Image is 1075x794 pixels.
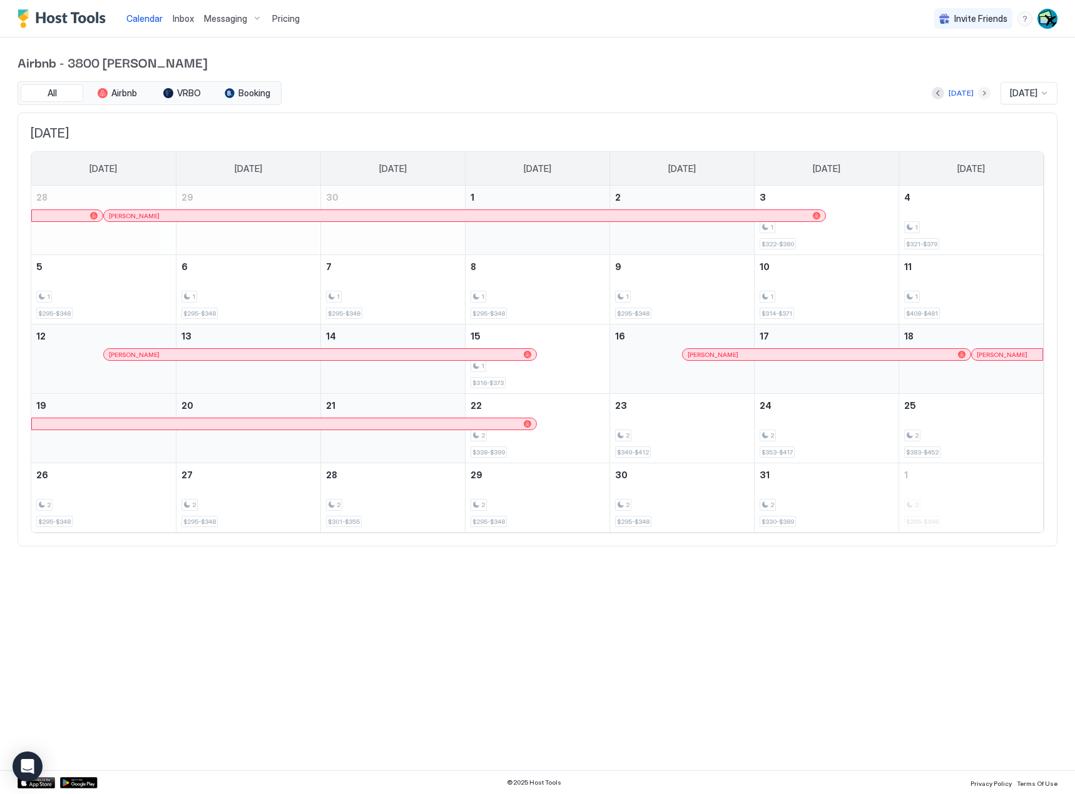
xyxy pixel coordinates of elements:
button: Next month [978,87,991,99]
span: [DATE] [813,163,840,174]
span: All [48,88,57,99]
span: 17 [760,331,769,341]
a: Tuesday [367,152,419,186]
span: 31 [760,470,770,480]
span: 1 [904,470,908,480]
span: 27 [181,470,193,480]
td: October 19, 2025 [31,394,176,463]
span: 18 [904,331,914,341]
span: 29 [471,470,482,480]
td: September 28, 2025 [31,186,176,255]
a: October 13, 2025 [176,324,320,348]
a: October 9, 2025 [610,255,754,278]
button: All [21,84,83,102]
span: Inbox [173,13,194,24]
span: VRBO [177,88,201,99]
span: Airbnb [111,88,137,99]
span: [PERSON_NAME] [977,351,1027,359]
a: October 12, 2025 [31,324,176,348]
span: 1 [47,293,50,301]
span: $295-$348 [617,518,650,526]
span: $295-$348 [328,309,360,318]
a: October 26, 2025 [31,463,176,486]
a: October 27, 2025 [176,463,320,486]
a: Host Tools Logo [18,9,111,28]
button: [DATE] [947,86,976,101]
td: October 11, 2025 [899,255,1043,324]
td: October 24, 2025 [754,394,899,463]
span: 24 [760,400,772,411]
span: [DATE] [668,163,696,174]
span: 26 [36,470,48,480]
span: [PERSON_NAME] [109,351,160,359]
td: October 25, 2025 [899,394,1043,463]
span: 2 [47,501,51,509]
a: Privacy Policy [971,776,1012,789]
span: 2 [770,501,774,509]
td: October 10, 2025 [754,255,899,324]
span: 11 [904,261,912,272]
span: 3 [760,192,766,203]
span: 1 [770,223,773,231]
span: 1 [915,223,918,231]
a: October 7, 2025 [321,255,465,278]
td: October 23, 2025 [609,394,754,463]
a: September 29, 2025 [176,186,320,209]
span: 30 [326,192,339,203]
a: October 22, 2025 [466,394,609,417]
td: September 29, 2025 [176,186,320,255]
span: Messaging [204,13,247,24]
a: Google Play Store [60,777,98,788]
a: October 2, 2025 [610,186,754,209]
span: $321-$379 [906,240,937,248]
td: October 2, 2025 [609,186,754,255]
span: $295-$348 [183,309,216,318]
span: Booking [238,88,270,99]
td: October 28, 2025 [320,463,465,533]
span: $314-$371 [762,309,792,318]
span: 14 [326,331,336,341]
span: 1 [337,293,340,301]
td: October 13, 2025 [176,324,320,394]
span: $295-$348 [472,309,505,318]
a: October 10, 2025 [755,255,899,278]
span: [PERSON_NAME] [688,351,738,359]
span: 9 [615,261,621,272]
span: 8 [471,261,476,272]
td: October 22, 2025 [465,394,609,463]
span: $353-$417 [762,448,793,456]
span: 12 [36,331,46,341]
a: October 14, 2025 [321,324,465,348]
span: Invite Friends [954,13,1007,24]
a: October 8, 2025 [466,255,609,278]
a: October 23, 2025 [610,394,754,417]
span: 13 [181,331,191,341]
a: October 16, 2025 [610,324,754,348]
span: 15 [471,331,481,341]
a: October 3, 2025 [755,186,899,209]
span: $322-$380 [762,240,794,248]
span: $316-$373 [472,379,504,387]
span: $408-$481 [906,309,938,318]
a: September 30, 2025 [321,186,465,209]
a: November 1, 2025 [899,463,1044,486]
span: 2 [615,192,621,203]
a: Friday [800,152,853,186]
td: October 27, 2025 [176,463,320,533]
td: October 8, 2025 [465,255,609,324]
div: tab-group [18,81,282,105]
div: [DATE] [949,88,974,99]
span: $338-$399 [472,448,505,456]
span: 6 [181,261,188,272]
a: October 1, 2025 [466,186,609,209]
td: October 9, 2025 [609,255,754,324]
a: October 11, 2025 [899,255,1044,278]
td: October 1, 2025 [465,186,609,255]
span: [DATE] [1010,88,1037,99]
span: [DATE] [235,163,262,174]
span: 1 [481,293,484,301]
td: October 17, 2025 [754,324,899,394]
span: 2 [626,431,629,440]
span: 29 [181,192,193,203]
